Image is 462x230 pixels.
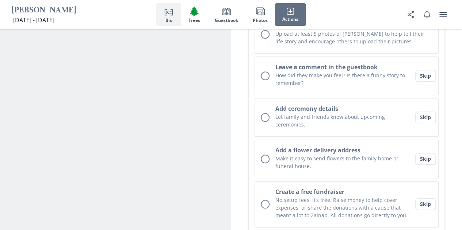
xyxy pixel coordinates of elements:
[255,98,439,137] button: Add ceremony detailsLet family and friends know about upcoming ceremonies.
[275,3,306,26] button: Actions
[275,71,415,87] p: How did they make you feel? Is there a funny story to remember?
[253,18,268,23] span: Photos
[255,56,439,95] button: Leave a comment in the guestbookHow did they make you feel? Is there a funny story to remember?
[404,7,418,22] button: Share Obituary
[275,187,415,196] h2: Create a free fundraiser
[275,63,415,71] h2: Leave a comment in the guestbook
[420,7,434,22] button: Notifications
[415,112,436,123] button: Skip
[415,70,436,82] button: Skip
[415,198,436,210] button: Skip
[189,6,200,16] span: Tree
[275,196,415,219] p: No setup fees, it’s free. Raise money to help cover expenses, or share the donations with a cause...
[261,113,270,122] div: Unchecked circle
[207,3,245,26] button: Guestbook
[188,18,200,23] span: Trees
[261,30,270,39] div: Unchecked circle
[261,200,270,208] div: Unchecked circle
[215,18,238,23] span: Guestbook
[255,181,439,227] button: Create a free fundraiserNo setup fees, it’s free. Raise money to help cover expenses, or share th...
[245,3,275,26] button: Photos
[156,3,181,26] button: Bio
[282,17,298,22] span: Actions
[12,5,76,16] h1: [PERSON_NAME]
[275,113,415,128] p: Let family and friends know about upcoming ceremonies.
[13,16,54,24] span: [DATE] - [DATE]
[415,153,436,165] button: Skip
[255,15,439,54] button: Add photos (0 / 5)Upload at least 5 photos of [PERSON_NAME] to help tell their life story and enc...
[261,155,270,163] div: Unchecked circle
[255,140,439,178] button: Add a flower delivery addressMake it easy to send flowers to the family home or funeral house.
[261,71,270,80] div: Unchecked circle
[165,18,172,23] span: Bio
[275,30,433,45] p: Upload at least 5 photos of [PERSON_NAME] to help tell their life story and encourage others to u...
[275,146,415,155] h2: Add a flower delivery address
[181,3,207,26] button: Trees
[436,7,450,22] button: user menu
[275,155,415,170] p: Make it easy to send flowers to the family home or funeral house.
[275,104,415,113] h2: Add ceremony details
